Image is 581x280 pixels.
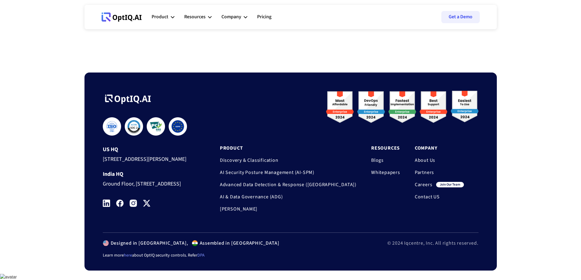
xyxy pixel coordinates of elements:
a: Careers [415,182,432,188]
a: AI & Data Governance (ADG) [220,194,357,200]
a: Product [220,145,357,151]
div: Product [152,13,168,21]
a: About Us [415,157,464,163]
a: here [124,252,132,258]
a: Webflow Homepage [102,8,142,26]
div: Designed in [GEOGRAPHIC_DATA], [109,240,188,246]
div: Resources [184,8,212,26]
a: Company [415,145,464,151]
div: Ground Floor, [STREET_ADDRESS] [103,177,197,189]
div: Company [221,8,247,26]
a: Contact US [415,194,464,200]
a: Partners [415,169,464,175]
a: Resources [371,145,400,151]
div: Learn more about OptIQ security controls. Refer [103,252,479,258]
div: Assembled in [GEOGRAPHIC_DATA] [198,240,279,246]
a: AI Security Posture Management (AI-SPM) [220,169,357,175]
a: Advanced Data Detection & Response ([GEOGRAPHIC_DATA]) [220,182,357,188]
div: [STREET_ADDRESS][PERSON_NAME] [103,153,197,164]
div: join our team [436,182,464,187]
a: Pricing [257,8,271,26]
a: Whitepapers [371,169,400,175]
a: Get a Demo [441,11,480,23]
div: © 2024 Iqcentre, Inc. All rights reserved. [387,240,479,246]
div: Company [221,13,241,21]
div: Product [152,8,174,26]
div: India HQ [103,171,197,177]
a: Discovery & Classification [220,157,357,163]
div: Resources [184,13,206,21]
a: [PERSON_NAME] [220,206,357,212]
div: US HQ [103,147,197,153]
a: DPA [197,252,205,258]
a: Blogs [371,157,400,163]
